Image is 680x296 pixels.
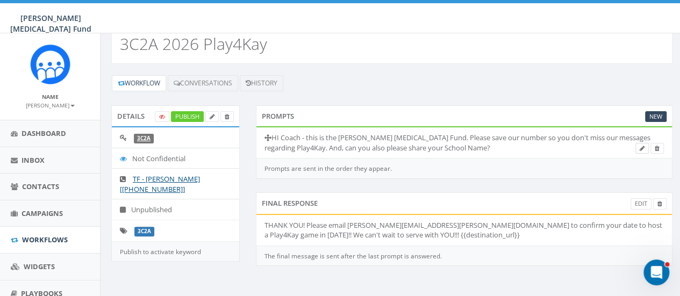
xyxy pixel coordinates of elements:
a: Edit [631,198,652,210]
label: 3C2A [134,227,154,236]
iframe: Intercom live chat [643,259,669,285]
a: New [645,111,667,122]
div: Final Response [256,192,673,214]
li: Not Confidential [112,148,239,169]
span: Dashboard [22,128,66,138]
span: [PERSON_NAME] [MEDICAL_DATA] Fund [10,13,91,34]
span: Widgets [24,262,55,271]
a: 3C2A [137,135,151,142]
a: Workflow [112,75,166,91]
a: History [240,75,283,91]
div: Publish to activate keyword [111,242,240,262]
a: Publish [171,111,204,122]
a: TF - [PERSON_NAME] [[PHONE_NUMBER]] [120,174,200,194]
div: Prompts [256,105,673,127]
li: HI Coach - this is the [PERSON_NAME] [MEDICAL_DATA] Fund. Please save our number so you don't mis... [256,127,672,158]
span: Campaigns [22,208,63,218]
span: Inbox [22,155,45,165]
div: The final message is sent after the last prompt is answered. [256,246,673,266]
a: Conversations [168,75,238,91]
li: Unpublished [112,199,239,220]
span: Contacts [22,182,59,191]
div: Prompts are sent in the order they appear. [256,158,673,179]
span: Workflows [22,235,68,244]
small: Name [42,93,59,100]
div: Details [111,105,240,127]
h2: 3C2A 2026 Play4Kay [120,35,267,53]
a: [PERSON_NAME] [26,100,75,110]
img: Rally_Corp_Logo_1.png [30,44,70,84]
li: THANK YOU! Please email [PERSON_NAME][EMAIL_ADDRESS][PERSON_NAME][DOMAIN_NAME] to confirm your da... [256,215,672,246]
small: [PERSON_NAME] [26,102,75,109]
